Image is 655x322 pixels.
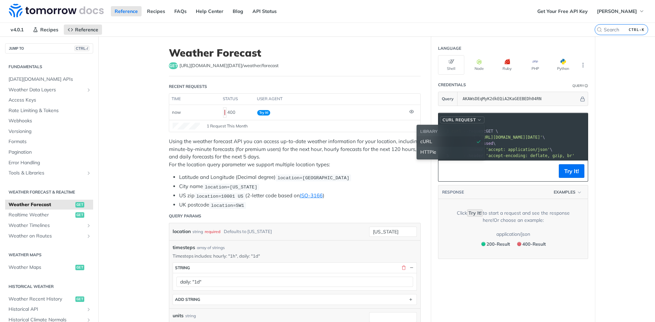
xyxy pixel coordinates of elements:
[522,241,546,247] span: 400 - Result
[514,240,548,248] button: 400400-Result
[179,183,421,190] li: City name
[197,245,225,251] div: array of strings
[5,220,93,231] a: Weather TimelinesShow subpages for Weather Timelines
[179,62,279,69] span: https://api.tomorrow.io/v4/weather/forecast
[172,109,181,115] span: now
[597,8,637,14] span: [PERSON_NAME]
[438,92,457,106] button: Query
[143,6,169,16] a: Recipes
[5,294,93,304] a: Weather Recent Historyget
[169,213,201,219] div: Query Params
[5,43,93,53] button: JUMP TOCTRL-/
[171,6,190,16] a: FAQs
[173,227,191,236] label: location
[486,147,550,152] span: 'accept: application/json'
[5,189,93,195] h2: Weather Forecast & realtime
[593,6,648,16] button: [PERSON_NAME]
[9,107,91,114] span: Rate Limiting & Tokens
[449,210,578,224] div: Click to start a request and see the response here! Or choose an example:
[5,200,93,210] a: Weather Forecastget
[9,128,91,135] span: Versioning
[496,231,530,238] div: application/json
[9,222,84,229] span: Weather Timelines
[40,27,58,33] span: Recipes
[494,55,520,75] button: Ruby
[224,110,225,115] span: 400
[192,6,227,16] a: Help Center
[534,6,592,16] a: Get Your Free API Key
[179,192,421,200] li: US zip (2-letter code based on )
[9,118,91,124] span: Webhooks
[5,252,93,258] h2: Weather Maps
[173,123,200,129] canvas: Line Graph
[9,4,104,17] img: Tomorrow.io Weather API Docs
[9,296,74,303] span: Weather Recent History
[442,96,454,102] span: Query
[451,135,545,140] span: \
[578,60,588,70] button: More Languages
[486,153,574,158] span: 'accept-encoding: deflate, gzip, br'
[9,76,91,83] span: [DATE][DOMAIN_NAME] APIs
[111,6,142,16] a: Reference
[551,189,584,196] button: Examples
[75,27,98,33] span: Reference
[579,95,586,102] button: Hide
[211,203,244,208] span: location=SW1
[64,25,102,35] a: Reference
[9,170,84,177] span: Tools & Libraries
[173,253,417,259] p: Timesteps includes: hourly: "1h", daily: "1d"
[173,244,195,251] span: timesteps
[205,184,257,189] span: location=[US_STATE]
[9,159,91,166] span: Error Handling
[169,62,178,69] span: get
[5,147,93,157] a: Pagination
[522,55,548,75] button: PHP
[229,6,247,16] a: Blog
[75,265,84,270] span: get
[438,82,466,88] div: Credentials
[173,294,417,305] button: ADD string
[86,170,91,176] button: Show subpages for Tools & Libraries
[5,116,93,126] a: Webhooks
[175,297,200,302] div: ADD string
[300,192,323,199] a: ISO-3166
[9,264,74,271] span: Weather Maps
[9,97,91,104] span: Access Keys
[173,312,184,319] label: units
[86,233,91,239] button: Show subpages for Weather on Routes
[9,233,84,240] span: Weather on Routes
[169,138,421,168] p: Using the weather forecast API you can access up-to-date weather information for your location, i...
[559,164,584,178] button: Try It!
[223,107,252,118] div: 400
[185,313,196,319] div: string
[9,201,74,208] span: Weather Forecast
[5,126,93,137] a: Versioning
[249,6,280,16] a: API Status
[179,201,421,209] li: UK postcode
[9,138,91,145] span: Formats
[74,46,89,51] span: CTRL-/
[517,242,521,246] span: 400
[5,210,93,220] a: Realtime Weatherget
[5,168,93,178] a: Tools & LibrariesShow subpages for Tools & Libraries
[169,47,421,59] h1: Weather Forecast
[29,25,62,35] a: Recipes
[466,55,492,75] button: Node
[459,92,579,106] input: apikey
[5,158,93,168] a: Error Handling
[486,241,510,247] span: 200 - Result
[440,117,484,123] button: cURL Request
[442,166,451,176] button: Copy to clipboard
[75,212,84,218] span: get
[478,135,542,140] span: '[URL][DOMAIN_NAME][DATE]'
[224,227,272,236] div: Defaults to [US_STATE]
[86,223,91,228] button: Show subpages for Weather Timelines
[5,137,93,147] a: Formats
[438,45,461,51] div: Language
[5,95,93,105] a: Access Keys
[401,265,407,271] button: Delete
[585,84,588,88] i: Information
[175,265,190,270] div: string
[169,83,207,90] div: Recent Requests
[5,64,93,70] h2: Fundamentals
